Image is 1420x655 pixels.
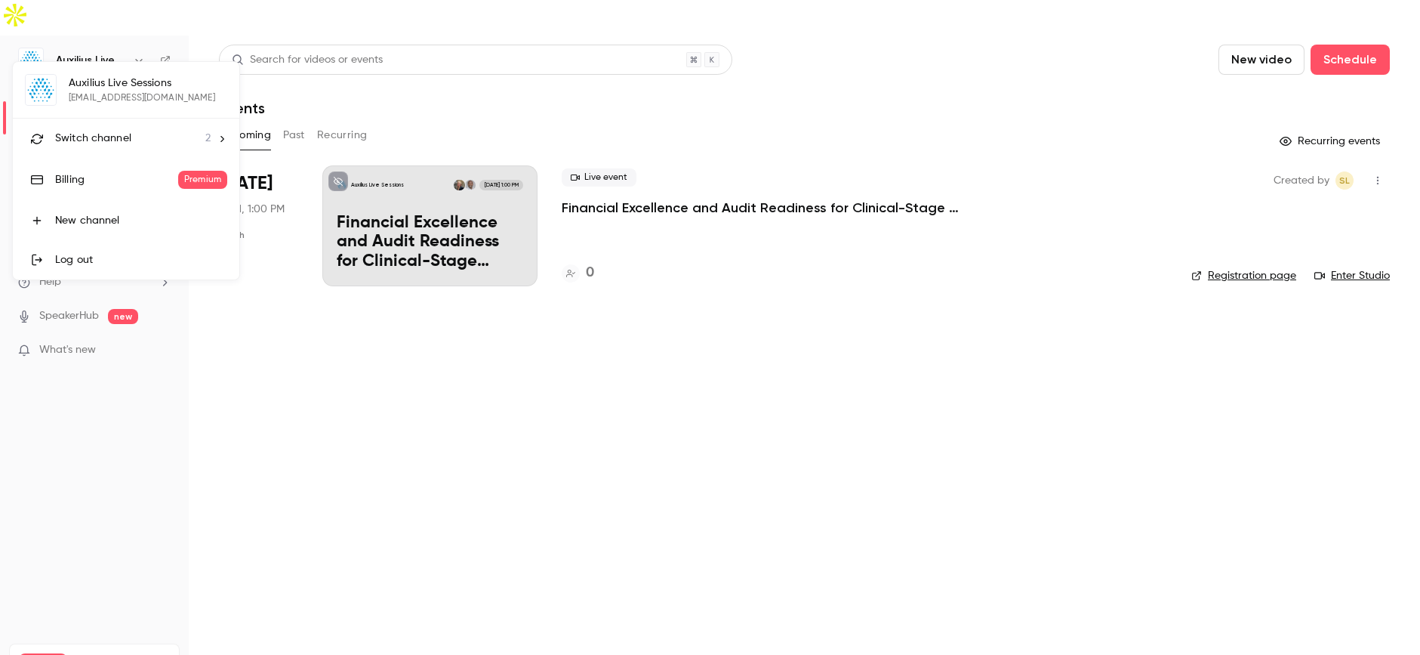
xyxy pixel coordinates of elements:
[178,171,227,189] span: Premium
[55,172,178,187] div: Billing
[205,131,211,147] span: 2
[55,213,227,228] div: New channel
[55,131,131,147] span: Switch channel
[55,252,227,267] div: Log out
